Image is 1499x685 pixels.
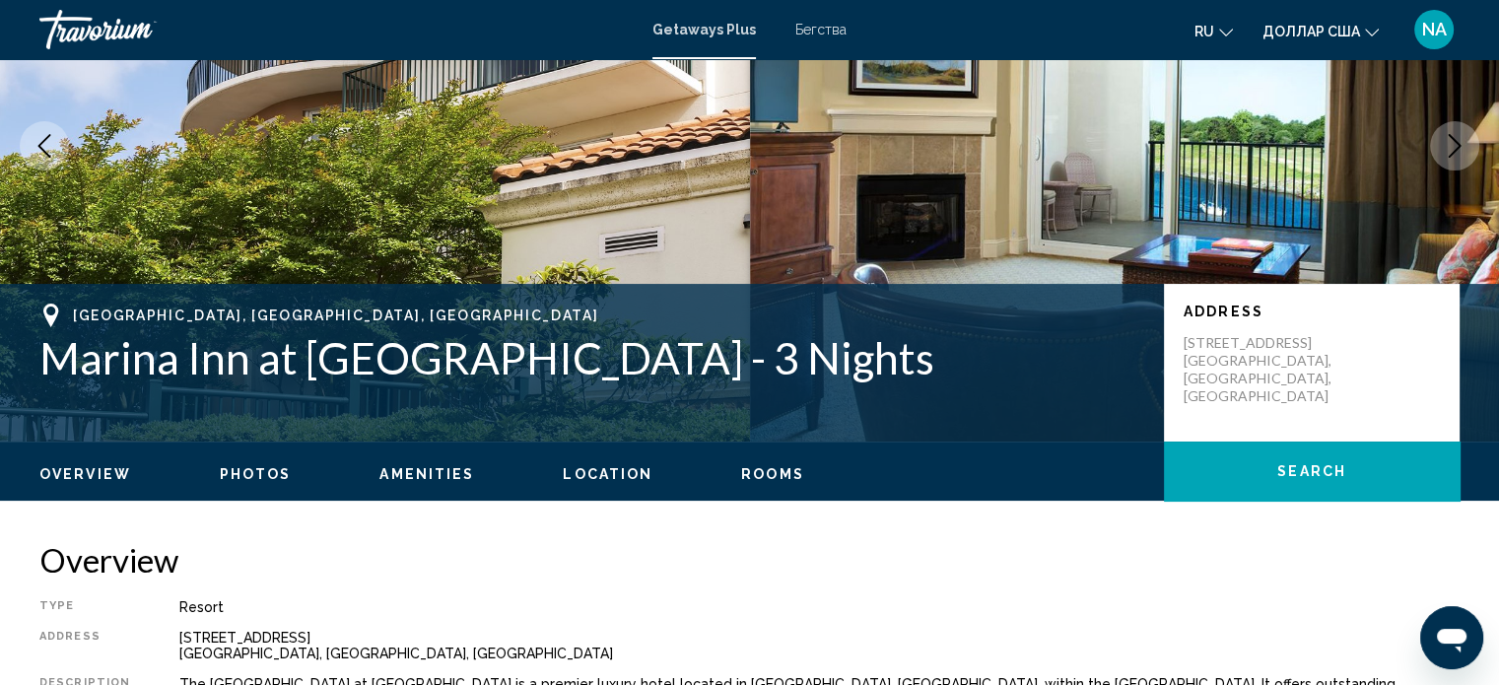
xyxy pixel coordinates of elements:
h1: Marina Inn at [GEOGRAPHIC_DATA] - 3 Nights [39,332,1144,383]
span: Location [563,466,652,482]
h2: Overview [39,540,1460,580]
button: Меню пользователя [1408,9,1460,50]
button: Location [563,465,652,483]
button: Previous image [20,121,69,171]
button: Amenities [379,465,474,483]
iframe: Кнопка для запуска окна сообщений [1420,606,1483,669]
a: Бегства [795,22,847,37]
p: Address [1184,304,1440,319]
a: Getaways Plus [652,22,756,37]
font: доллар США [1262,24,1360,39]
button: Next image [1430,121,1479,171]
button: Search [1164,442,1460,501]
div: [STREET_ADDRESS] [GEOGRAPHIC_DATA], [GEOGRAPHIC_DATA], [GEOGRAPHIC_DATA] [179,630,1460,661]
button: Изменить язык [1194,17,1233,45]
button: Изменить валюту [1262,17,1379,45]
p: [STREET_ADDRESS] [GEOGRAPHIC_DATA], [GEOGRAPHIC_DATA], [GEOGRAPHIC_DATA] [1184,334,1341,405]
div: Resort [179,599,1460,615]
span: Search [1277,464,1346,480]
button: Photos [220,465,292,483]
a: Травориум [39,10,633,49]
span: [GEOGRAPHIC_DATA], [GEOGRAPHIC_DATA], [GEOGRAPHIC_DATA] [73,308,598,323]
button: Overview [39,465,131,483]
button: Rooms [741,465,804,483]
span: Amenities [379,466,474,482]
span: Rooms [741,466,804,482]
div: Type [39,599,130,615]
span: Overview [39,466,131,482]
div: Address [39,630,130,661]
span: Photos [220,466,292,482]
font: ru [1194,24,1214,39]
font: NA [1422,19,1447,39]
